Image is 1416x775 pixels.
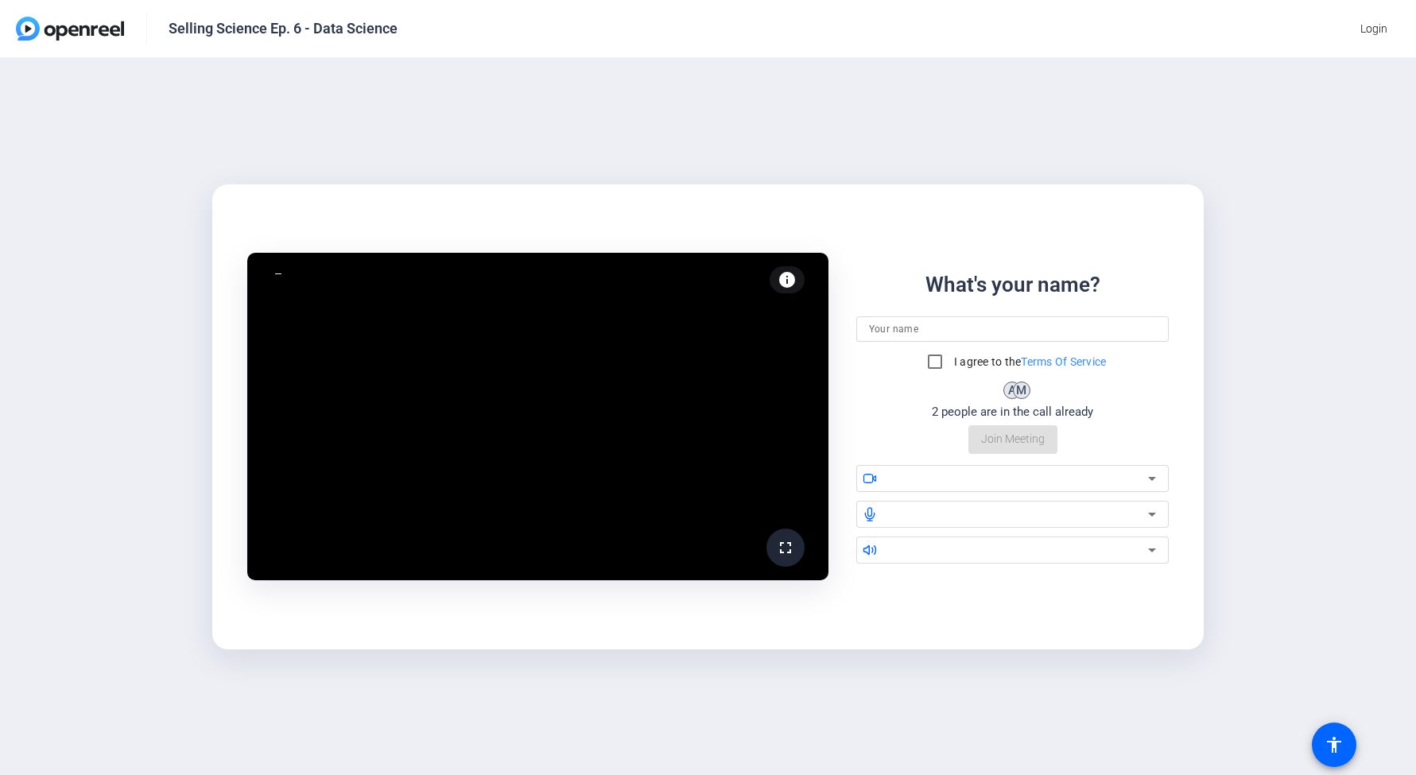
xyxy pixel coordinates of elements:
img: OpenReel logo [16,17,124,41]
div: Selling Science Ep. 6 - Data Science [169,19,398,38]
input: Your name [869,320,1157,339]
div: A [1003,382,1021,399]
label: I agree to the [951,354,1107,370]
span: Login [1360,21,1387,37]
div: M [1013,382,1030,399]
div: What's your name? [925,269,1100,300]
mat-icon: info [778,270,797,289]
mat-icon: accessibility [1325,735,1344,754]
button: Login [1348,14,1400,43]
a: Terms Of Service [1021,355,1106,368]
div: 2 people are in the call already [932,403,1093,421]
mat-icon: fullscreen [776,538,795,557]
